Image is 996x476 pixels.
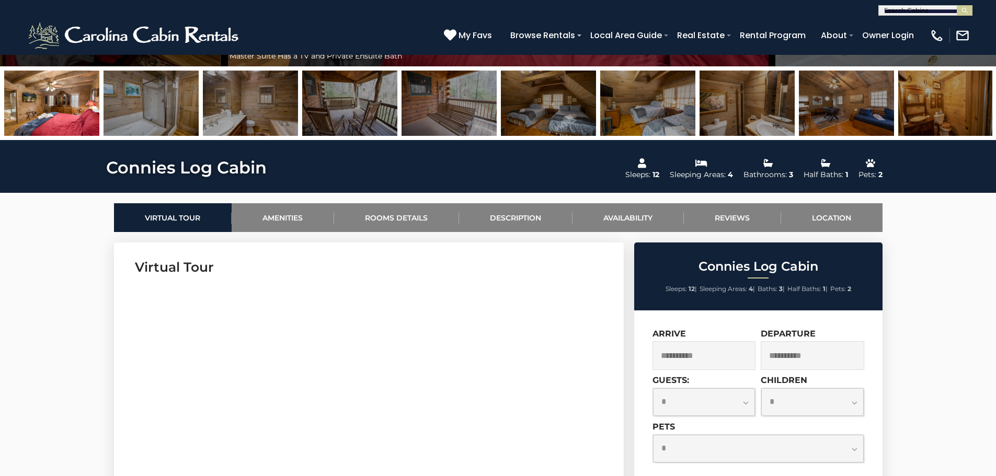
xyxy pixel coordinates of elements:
[652,375,689,385] label: Guests:
[823,285,826,293] strong: 1
[600,71,695,136] img: 163275337
[573,203,684,232] a: Availability
[114,203,232,232] a: Virtual Tour
[857,26,919,44] a: Owner Login
[955,28,970,43] img: mail-regular-white.png
[787,285,821,293] span: Half Baths:
[700,282,755,296] li: |
[761,375,807,385] label: Children
[666,285,687,293] span: Sleeps:
[666,282,697,296] li: |
[459,203,573,232] a: Description
[4,71,99,136] img: 163275332
[830,285,846,293] span: Pets:
[672,26,730,44] a: Real Estate
[232,203,334,232] a: Amenities
[761,329,816,339] label: Departure
[684,203,781,232] a: Reviews
[758,285,777,293] span: Baths:
[402,71,497,136] img: 163275335
[749,285,753,293] strong: 4
[135,258,603,276] h3: Virtual Tour
[26,20,243,51] img: White-1-2.png
[735,26,811,44] a: Rental Program
[637,260,880,273] h2: Connies Log Cabin
[848,285,851,293] strong: 2
[505,26,580,44] a: Browse Rentals
[459,29,492,42] span: My Favs
[652,422,675,432] label: Pets
[779,285,783,293] strong: 3
[781,203,883,232] a: Location
[758,282,785,296] li: |
[104,71,199,136] img: 163275348
[585,26,667,44] a: Local Area Guide
[898,71,993,136] img: 163275340
[816,26,852,44] a: About
[787,282,828,296] li: |
[334,203,459,232] a: Rooms Details
[799,71,894,136] img: 163275339
[224,45,772,66] div: Master Suite Has a TV and Private Ensuite Bath
[689,285,695,293] strong: 12
[700,71,795,136] img: 163275338
[930,28,944,43] img: phone-regular-white.png
[652,329,686,339] label: Arrive
[444,29,495,42] a: My Favs
[700,285,747,293] span: Sleeping Areas:
[501,71,596,136] img: 163275336
[203,71,298,136] img: 163275333
[302,71,397,136] img: 163275334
